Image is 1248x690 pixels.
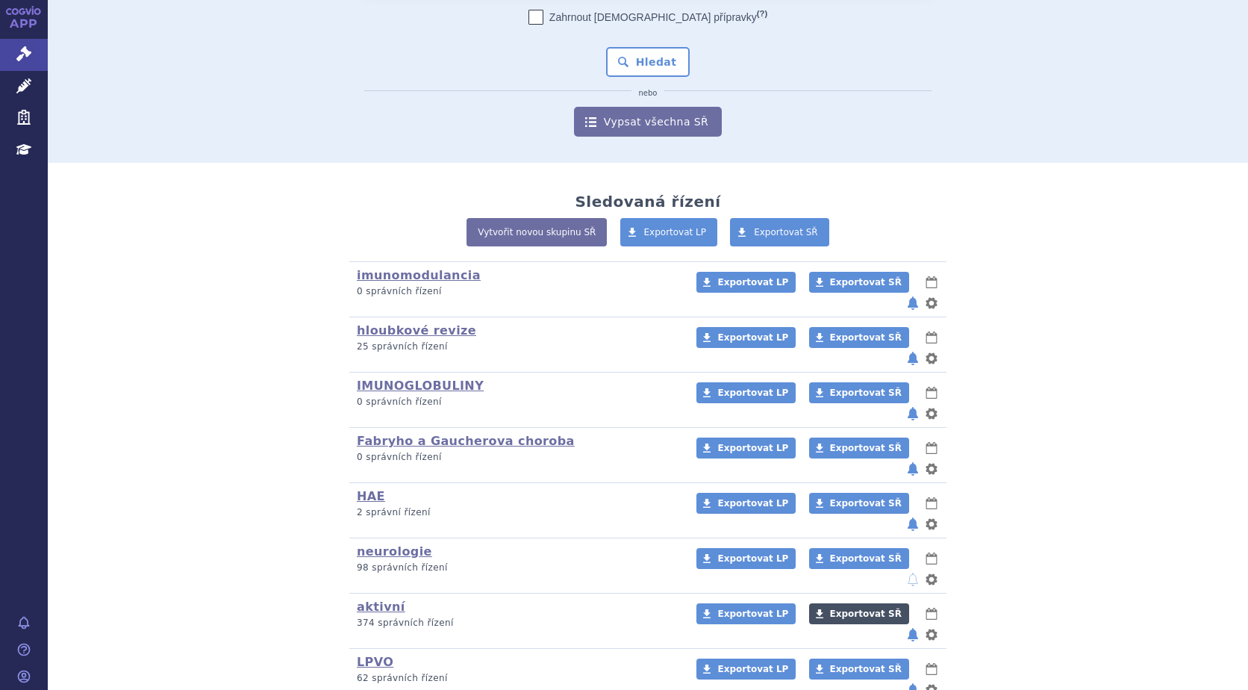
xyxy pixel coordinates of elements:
button: lhůty [924,384,939,402]
button: lhůty [924,439,939,457]
a: Exportovat SŘ [809,382,909,403]
label: Zahrnout [DEMOGRAPHIC_DATA] přípravky [528,10,767,25]
a: Exportovat LP [696,493,796,514]
a: Exportovat SŘ [809,493,909,514]
a: Exportovat SŘ [809,272,909,293]
button: nastavení [924,460,939,478]
span: Exportovat LP [717,664,788,674]
span: Exportovat LP [717,388,788,398]
a: Exportovat LP [696,438,796,459]
button: notifikace [905,460,920,478]
span: Exportovat LP [717,498,788,509]
span: Exportovat SŘ [830,332,902,343]
a: aktivní [357,600,405,614]
span: Exportovat SŘ [830,553,902,564]
p: 98 správních řízení [357,562,677,574]
a: HAE [357,489,385,503]
button: lhůty [924,605,939,623]
a: Exportovat SŘ [809,327,909,348]
span: Exportovat LP [717,332,788,343]
button: notifikace [905,515,920,533]
a: IMUNOGLOBULINY [357,379,484,393]
button: nastavení [924,294,939,312]
p: 0 správních řízení [357,285,677,298]
span: Exportovat SŘ [830,664,902,674]
button: lhůty [924,494,939,512]
span: Exportovat LP [644,227,707,237]
a: Exportovat LP [696,659,796,680]
span: Exportovat SŘ [830,277,902,287]
abbr: (?) [757,9,767,19]
p: 374 správních řízení [357,617,677,630]
span: Exportovat SŘ [830,498,902,509]
button: Hledat [606,47,690,77]
a: Exportovat LP [696,327,796,348]
button: nastavení [924,571,939,588]
span: Exportovat SŘ [830,388,902,398]
p: 62 správních řízení [357,672,677,685]
a: Exportovat SŘ [809,438,909,459]
a: Fabryho a Gaucherova choroba [357,434,575,448]
a: Exportovat SŘ [730,218,829,246]
a: Vytvořit novou skupinu SŘ [467,218,607,246]
a: Exportovat LP [696,548,796,569]
span: Exportovat SŘ [754,227,818,237]
button: notifikace [905,571,920,588]
button: nastavení [924,515,939,533]
button: notifikace [905,294,920,312]
button: nastavení [924,405,939,423]
span: Exportovat LP [717,553,788,564]
a: Exportovat LP [696,382,796,403]
p: 25 správních řízení [357,341,677,353]
button: nastavení [924,349,939,367]
button: lhůty [924,273,939,291]
a: Exportovat LP [696,272,796,293]
span: Exportovat LP [717,443,788,453]
i: nebo [631,89,665,98]
a: hloubkové revize [357,323,476,338]
a: LPVO [357,655,393,669]
p: 0 správních řízení [357,396,677,408]
span: Exportovat LP [717,277,788,287]
button: notifikace [905,349,920,367]
a: Vypsat všechna SŘ [574,107,722,137]
button: lhůty [924,329,939,346]
a: Exportovat LP [620,218,718,246]
a: Exportovat LP [696,603,796,624]
span: Exportovat SŘ [830,443,902,453]
p: 0 správních řízení [357,451,677,464]
span: Exportovat SŘ [830,609,902,619]
button: notifikace [905,626,920,644]
button: lhůty [924,660,939,678]
a: neurologie [357,544,432,559]
button: nastavení [924,626,939,644]
button: notifikace [905,405,920,423]
a: Exportovat SŘ [809,548,909,569]
button: lhůty [924,550,939,568]
a: imunomodulancia [357,268,481,282]
h2: Sledovaná řízení [575,193,720,211]
p: 2 správní řízení [357,506,677,519]
a: Exportovat SŘ [809,659,909,680]
a: Exportovat SŘ [809,603,909,624]
span: Exportovat LP [717,609,788,619]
